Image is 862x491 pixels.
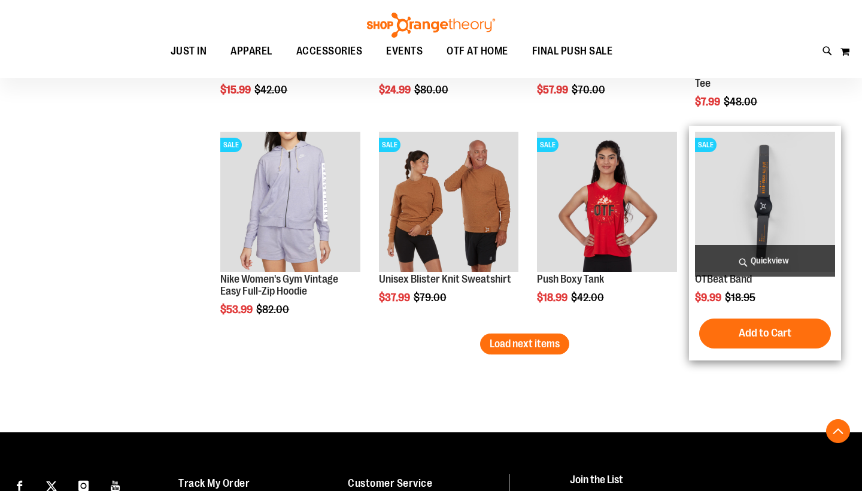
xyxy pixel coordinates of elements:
[254,84,289,96] span: $42.00
[531,126,683,334] div: product
[379,273,511,285] a: Unisex Blister Knit Sweatshirt
[386,38,423,65] span: EVENTS
[480,334,569,354] button: Load next items
[178,477,250,489] a: Track My Order
[374,38,435,65] a: EVENTS
[348,477,432,489] a: Customer Service
[695,292,723,304] span: $9.99
[695,65,831,89] a: Performance Long Sleeve Crop Tee
[537,273,604,285] a: Push Boxy Tank
[689,126,841,360] div: product
[379,132,519,272] img: Product image for Unisex Blister Knit Sweatshirt
[520,38,625,65] a: FINAL PUSH SALE
[695,96,722,108] span: $7.99
[695,138,717,152] span: SALE
[379,292,412,304] span: $37.99
[379,132,519,274] a: Product image for Unisex Blister Knit SweatshirtSALE
[537,292,569,304] span: $18.99
[373,126,525,334] div: product
[447,38,508,65] span: OTF AT HOME
[220,304,254,316] span: $53.99
[296,38,363,65] span: ACCESSORIES
[572,84,607,96] span: $70.00
[695,245,835,277] a: Quickview
[490,338,560,350] span: Load next items
[739,326,791,340] span: Add to Cart
[571,292,606,304] span: $42.00
[220,273,338,297] a: Nike Women's Gym Vintage Easy Full-Zip Hoodie
[435,38,520,65] a: OTF AT HOME
[379,84,412,96] span: $24.99
[695,273,752,285] a: OTBeat Band
[725,292,757,304] span: $18.95
[695,132,835,274] a: OTBeat BandSALE
[220,132,360,274] a: Product image for Nike Gym Vintage Easy Full Zip HoodieSALE
[220,138,242,152] span: SALE
[256,304,291,316] span: $82.00
[218,38,284,65] a: APPAREL
[220,132,360,272] img: Product image for Nike Gym Vintage Easy Full Zip Hoodie
[171,38,207,65] span: JUST IN
[537,132,677,272] img: Product image for Push Boxy Tank
[414,84,450,96] span: $80.00
[379,138,400,152] span: SALE
[537,138,559,152] span: SALE
[284,38,375,65] a: ACCESSORIES
[699,319,831,348] button: Add to Cart
[826,419,850,443] button: Back To Top
[532,38,613,65] span: FINAL PUSH SALE
[220,84,253,96] span: $15.99
[365,13,497,38] img: Shop Orangetheory
[537,132,677,274] a: Product image for Push Boxy TankSALE
[724,96,759,108] span: $48.00
[537,84,570,96] span: $57.99
[230,38,272,65] span: APPAREL
[159,38,219,65] a: JUST IN
[414,292,448,304] span: $79.00
[695,132,835,272] img: OTBeat Band
[214,126,366,345] div: product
